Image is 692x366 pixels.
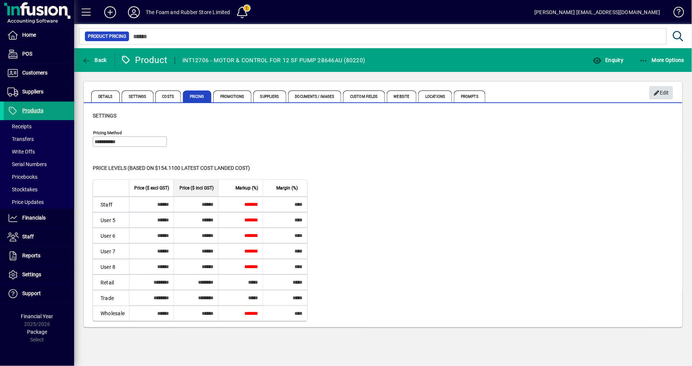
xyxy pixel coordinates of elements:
span: Website [387,90,417,102]
span: Costs [155,90,181,102]
td: Trade [93,290,129,306]
div: The Foam and Rubber Store Limited [146,6,230,18]
a: POS [4,45,74,63]
span: Products [22,108,43,113]
span: Staff [22,234,34,240]
span: Settings [22,271,41,277]
td: User 8 [93,259,129,274]
a: Pricebooks [4,171,74,183]
span: Price levels (based on $154.1100 Latest cost landed cost) [93,165,250,171]
span: Price ($ excl GST) [134,184,169,192]
td: Retail [93,274,129,290]
span: Reports [22,253,40,258]
a: Write Offs [4,145,74,158]
span: Settings [93,113,116,119]
span: Receipts [7,123,32,129]
span: Enquiry [593,57,623,63]
span: POS [22,51,32,57]
span: Product Pricing [88,33,126,40]
mat-label: Pricing method [93,130,122,135]
span: Prompts [454,90,485,102]
div: Product [121,54,168,66]
span: Back [82,57,107,63]
span: Pricebooks [7,174,37,180]
span: Pricing [183,90,211,102]
div: [PERSON_NAME] [EMAIL_ADDRESS][DOMAIN_NAME] [535,6,660,18]
span: Package [27,329,47,335]
span: Documents / Images [288,90,342,102]
td: Staff [93,197,129,212]
a: Support [4,284,74,303]
a: Knowledge Base [668,1,683,26]
app-page-header-button: Back [74,53,115,67]
button: Back [80,53,109,67]
span: Price Updates [7,199,44,205]
span: Custom Fields [343,90,385,102]
a: Price Updates [4,196,74,208]
span: Promotions [213,90,251,102]
span: Home [22,32,36,38]
a: Reports [4,247,74,265]
span: Stocktakes [7,187,37,192]
span: Write Offs [7,149,35,155]
span: Financial Year [21,313,53,319]
a: Receipts [4,120,74,133]
button: Add [98,6,122,19]
span: Settings [122,90,154,102]
span: Transfers [7,136,34,142]
span: Margin (%) [276,184,298,192]
a: Customers [4,64,74,82]
td: User 5 [93,212,129,228]
td: User 7 [93,243,129,259]
span: Customers [22,70,47,76]
span: Financials [22,215,46,221]
td: User 6 [93,228,129,243]
span: Suppliers [22,89,43,95]
a: Financials [4,209,74,227]
span: Markup (%) [235,184,258,192]
button: Profile [122,6,146,19]
span: Support [22,290,41,296]
td: Wholesale [93,306,129,321]
a: Transfers [4,133,74,145]
button: Edit [649,86,673,99]
a: Stocktakes [4,183,74,196]
a: Settings [4,266,74,284]
span: Serial Numbers [7,161,47,167]
span: Edit [653,87,669,99]
span: Suppliers [253,90,286,102]
a: Staff [4,228,74,246]
a: Home [4,26,74,44]
span: Details [91,90,120,102]
div: INT12706 - MOTOR & CONTROL FOR 12 SF PUMP 28646AU (80220) [182,55,365,66]
button: Enquiry [591,53,625,67]
span: More Options [639,57,685,63]
span: Locations [418,90,452,102]
span: Price ($ incl GST) [179,184,214,192]
a: Suppliers [4,83,74,101]
button: More Options [637,53,686,67]
a: Serial Numbers [4,158,74,171]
